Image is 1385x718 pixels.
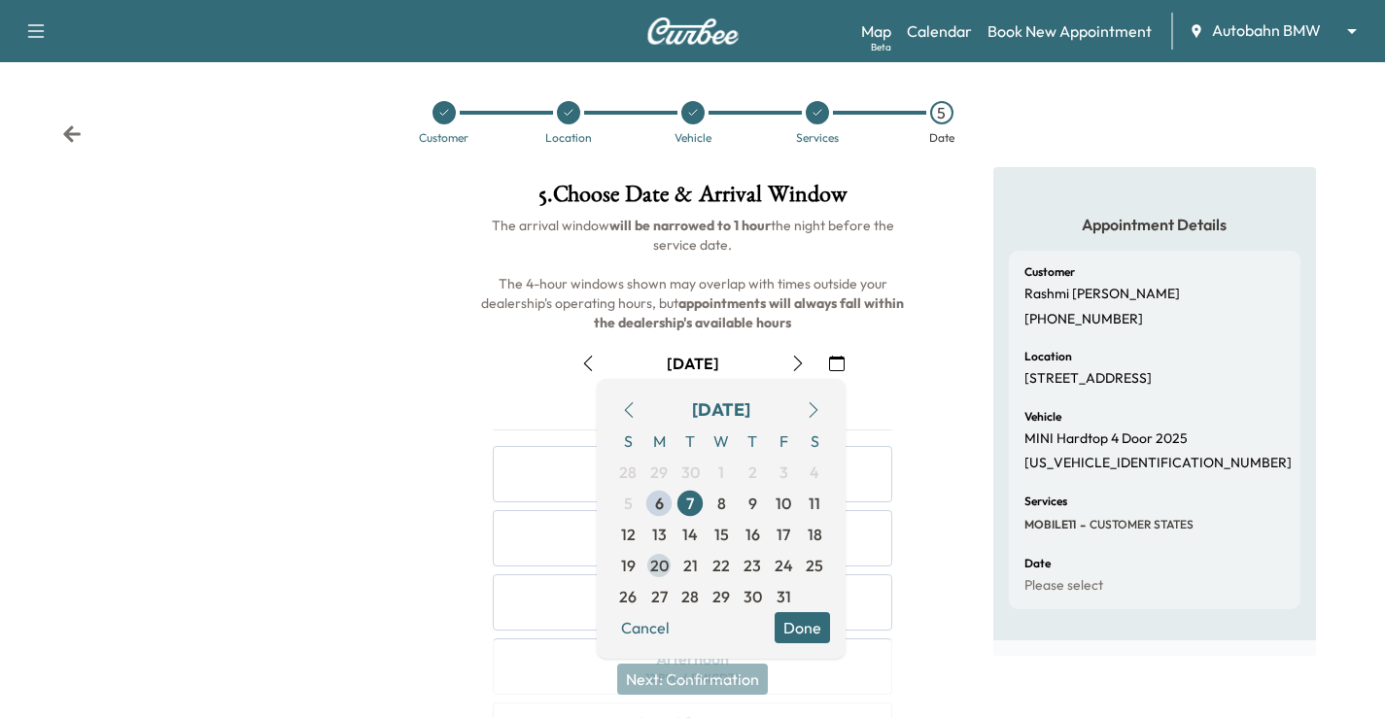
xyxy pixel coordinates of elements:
span: 31 [777,585,791,608]
p: [PHONE_NUMBER] [1024,311,1143,328]
span: 15 [714,523,729,546]
span: 9 [748,492,757,515]
span: 25 [806,554,823,577]
button: Done [775,612,830,643]
span: 24 [775,554,793,577]
span: 29 [650,461,668,484]
div: [DATE] [667,353,719,374]
span: 2 [748,461,757,484]
span: MOBILE11 [1024,517,1076,532]
span: 27 [651,585,668,608]
p: [US_VEHICLE_IDENTIFICATION_NUMBER] [1024,455,1292,472]
span: 16 [745,523,760,546]
span: 4 [810,461,819,484]
a: Calendar [907,19,972,43]
div: Back [62,124,82,144]
img: Curbee Logo [646,17,740,45]
span: CUSTOMER STATES [1086,517,1194,532]
span: 10 [776,492,791,515]
span: T [675,426,706,457]
h6: Customer [1024,266,1075,278]
span: F [768,426,799,457]
div: Services [796,132,839,144]
span: 20 [650,554,669,577]
span: 30 [681,461,700,484]
span: 13 [652,523,667,546]
h6: Date [1024,558,1051,569]
span: 29 [712,585,730,608]
span: S [612,426,643,457]
span: 19 [621,554,636,577]
h1: 5 . Choose Date & Arrival Window [477,183,908,216]
b: appointments will always fall within the dealership's available hours [594,294,907,331]
span: 7 [686,492,694,515]
p: [STREET_ADDRESS] [1024,370,1152,388]
span: 6 [655,492,664,515]
span: 8 [717,492,726,515]
span: 3 [779,461,788,484]
span: 30 [744,585,762,608]
a: MapBeta [861,19,891,43]
p: Rashmi [PERSON_NAME] [1024,286,1180,303]
span: 26 [619,585,637,608]
div: Vehicle [675,132,711,144]
span: The arrival window the night before the service date. The 4-hour windows shown may overlap with t... [481,217,907,331]
span: 5 [624,492,633,515]
h6: Vehicle [1024,411,1061,423]
div: Customer [419,132,468,144]
div: Beta [871,40,891,54]
span: M [643,426,675,457]
span: Autobahn BMW [1212,19,1321,42]
span: T [737,426,768,457]
span: 11 [809,492,820,515]
b: will be narrowed to 1 hour [609,217,771,234]
div: 5 [930,101,953,124]
span: 14 [682,523,698,546]
span: - [1076,515,1086,534]
button: Cancel [612,612,678,643]
div: Date [929,132,954,144]
span: 28 [681,585,699,608]
div: Location [545,132,592,144]
span: 18 [808,523,822,546]
p: Please select [1024,577,1103,595]
h6: Location [1024,351,1072,362]
span: 23 [744,554,761,577]
span: 22 [712,554,730,577]
span: S [799,426,830,457]
span: W [706,426,737,457]
span: 21 [683,554,698,577]
span: 28 [619,461,637,484]
span: 12 [621,523,636,546]
p: MINI Hardtop 4 Door 2025 [1024,430,1188,448]
span: 17 [777,523,790,546]
a: Book New Appointment [987,19,1152,43]
div: [DATE] [692,396,750,424]
h5: Appointment Details [1009,214,1300,235]
h6: Services [1024,496,1067,507]
span: 1 [718,461,724,484]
